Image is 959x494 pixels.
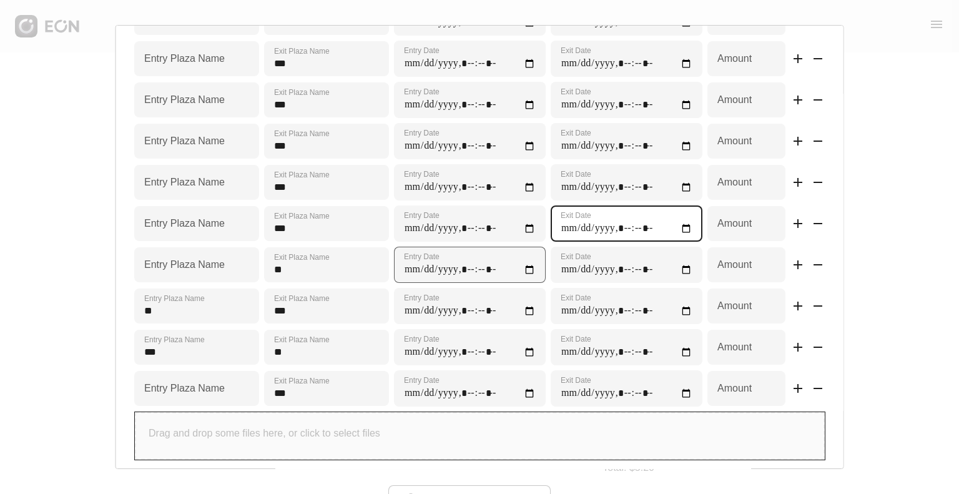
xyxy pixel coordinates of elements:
label: Amount [717,216,752,231]
label: Amount [717,92,752,107]
span: remove [810,299,825,314]
label: Entry Plaza Name [144,257,225,272]
span: remove [810,51,825,66]
span: remove [810,340,825,355]
label: Exit Plaza Name [274,129,330,139]
label: Exit Plaza Name [274,335,330,345]
label: Exit Date [561,210,591,220]
label: Entry Date [404,375,440,385]
span: remove [810,134,825,149]
label: Exit Date [561,128,591,138]
span: add [790,92,805,107]
label: Exit Date [561,334,591,344]
label: Entry Date [404,87,440,97]
label: Entry Date [404,169,440,179]
label: Amount [717,257,752,272]
label: Exit Date [561,87,591,97]
span: add [790,10,805,25]
span: add [790,381,805,396]
span: add [790,340,805,355]
span: add [790,134,805,149]
span: add [790,216,805,231]
label: Entry Date [404,293,440,303]
span: remove [810,216,825,231]
label: Exit Plaza Name [274,294,330,304]
label: Exit Date [561,375,591,385]
label: Amount [717,134,752,149]
label: Amount [717,381,752,396]
label: Entry Date [404,210,440,220]
label: Amount [717,299,752,314]
span: remove [810,175,825,190]
label: Entry Plaza Name [144,51,225,66]
label: Exit Date [561,293,591,303]
label: Entry Plaza Name [144,175,225,190]
span: add [790,51,805,66]
label: Amount [717,340,752,355]
label: Exit Plaza Name [274,87,330,97]
label: Exit Plaza Name [274,211,330,221]
label: Entry Date [404,252,440,262]
label: Exit Date [561,46,591,56]
label: Exit Date [561,252,591,262]
label: Entry Plaza Name [144,134,225,149]
label: Entry Plaza Name [144,294,205,304]
label: Entry Plaza Name [144,92,225,107]
span: remove [810,92,825,107]
label: Entry Plaza Name [144,381,225,396]
label: Exit Plaza Name [274,170,330,180]
span: remove [810,381,825,396]
label: Entry Plaza Name [144,216,225,231]
label: Exit Plaza Name [274,46,330,56]
span: remove [810,10,825,25]
label: Entry Plaza Name [144,335,205,345]
span: add [790,257,805,272]
label: Amount [717,51,752,66]
label: Exit Plaza Name [274,252,330,262]
span: add [790,299,805,314]
p: Drag and drop some files here, or click to select files [149,426,380,441]
span: remove [810,257,825,272]
label: Exit Date [561,169,591,179]
label: Entry Date [404,128,440,138]
label: Exit Plaza Name [274,376,330,386]
label: Entry Date [404,334,440,344]
span: add [790,175,805,190]
label: Amount [717,175,752,190]
label: Entry Date [404,46,440,56]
